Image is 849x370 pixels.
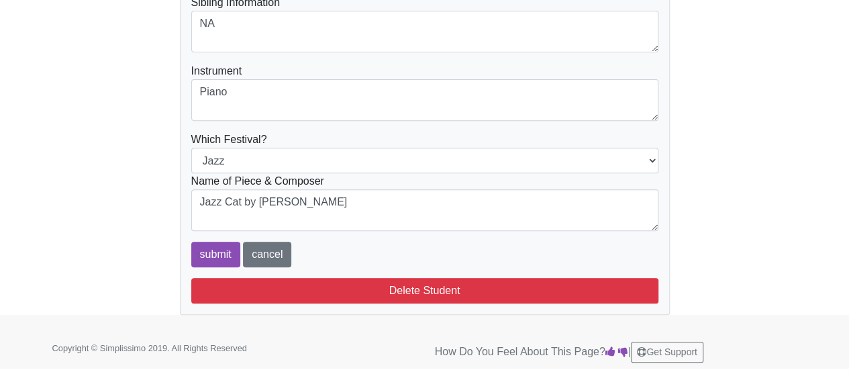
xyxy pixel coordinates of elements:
[191,173,658,231] div: Name of Piece & Composer
[191,79,658,121] textarea: Piano
[631,342,703,363] button: Get Support
[243,242,291,267] a: cancel
[52,342,287,355] p: Copyright © Simplissimo 2019. All Rights Reserved
[435,342,797,363] p: How Do You Feel About This Page? |
[191,63,658,121] div: Instrument
[191,189,658,231] textarea: Jazz Cat by [PERSON_NAME]
[191,278,658,304] button: Delete Student
[191,242,240,267] input: submit
[191,11,658,52] textarea: NA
